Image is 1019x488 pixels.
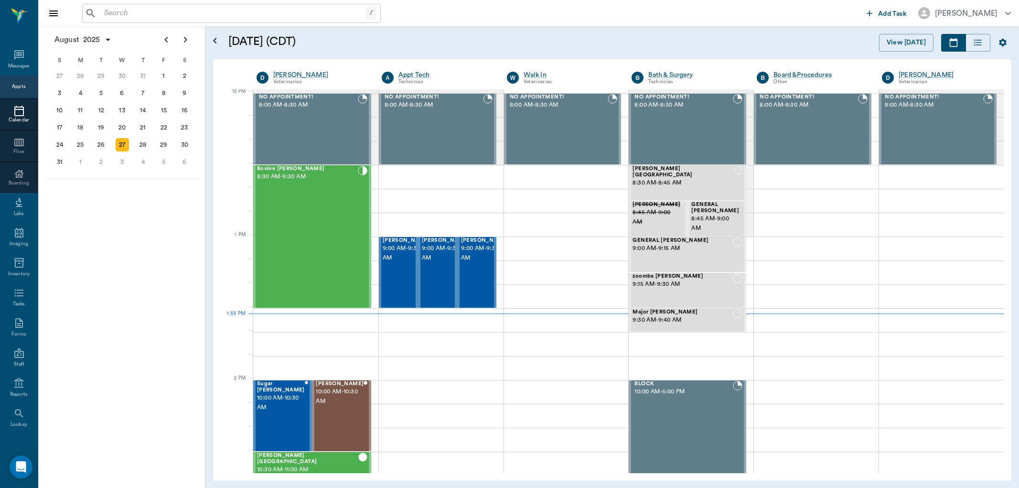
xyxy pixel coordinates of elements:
[174,53,195,67] div: S
[879,34,933,52] button: View [DATE]
[178,104,191,117] div: Saturday, August 16, 2025
[74,104,87,117] div: Monday, August 11, 2025
[53,87,66,100] div: Sunday, August 3, 2025
[648,70,742,80] div: Bath & Surgery
[136,121,150,134] div: Thursday, August 21, 2025
[116,69,129,83] div: Wednesday, July 30, 2025
[504,93,622,165] div: BOOKED, 8:00 AM - 8:30 AM
[116,121,129,134] div: Wednesday, August 20, 2025
[95,138,108,152] div: Tuesday, August 26, 2025
[228,34,479,49] h5: [DATE] (CDT)
[157,155,171,169] div: Friday, September 5, 2025
[633,273,733,280] span: zoomba [PERSON_NAME]
[863,4,911,22] button: Add Task
[634,94,733,100] span: NO APPOINTMENT!
[885,100,983,110] span: 8:00 AM - 8:30 AM
[209,22,221,59] button: Open calendar
[95,104,108,117] div: Tuesday, August 12, 2025
[112,53,133,67] div: W
[629,308,746,332] div: NOT_CONFIRMED, 9:30 AM - 9:40 AM
[221,87,246,110] div: 12 PM
[8,271,30,278] div: Inventory
[74,138,87,152] div: Monday, August 25, 2025
[157,138,171,152] div: Friday, August 29, 2025
[49,53,70,67] div: S
[773,70,868,80] a: Board &Procedures
[273,78,367,86] div: Veterinarian
[418,237,457,308] div: CHECKED_OUT, 9:00 AM - 9:30 AM
[221,230,246,254] div: 1 PM
[136,155,150,169] div: Thursday, September 4, 2025
[634,381,733,387] span: BLOCK
[633,202,680,208] span: [PERSON_NAME]
[157,104,171,117] div: Friday, August 15, 2025
[81,33,102,46] span: 2025
[136,104,150,117] div: Thursday, August 14, 2025
[178,121,191,134] div: Saturday, August 23, 2025
[53,33,81,46] span: August
[70,53,91,67] div: M
[257,172,358,182] span: 8:30 AM - 9:30 AM
[91,53,112,67] div: T
[366,7,376,20] div: /
[760,100,858,110] span: 8:00 AM - 8:30 AM
[53,104,66,117] div: Sunday, August 10, 2025
[257,393,305,412] span: 10:00 AM - 10:30 AM
[178,155,191,169] div: Saturday, September 6, 2025
[74,87,87,100] div: Monday, August 4, 2025
[74,155,87,169] div: Monday, September 1, 2025
[691,214,739,233] span: 8:45 AM - 9:00 AM
[382,72,394,84] div: A
[885,94,983,100] span: NO APPOINTMENT!
[629,201,687,237] div: CANCELED, 8:45 AM - 9:00 AM
[157,87,171,100] div: Friday, August 8, 2025
[379,237,418,308] div: CHECKED_OUT, 9:00 AM - 9:30 AM
[100,7,366,20] input: Search
[273,70,367,80] a: [PERSON_NAME]
[178,87,191,100] div: Saturday, August 9, 2025
[879,93,997,165] div: BOOKED, 8:00 AM - 8:30 AM
[633,166,733,178] span: [PERSON_NAME][GEOGRAPHIC_DATA]
[136,87,150,100] div: Thursday, August 7, 2025
[882,72,894,84] div: D
[507,72,519,84] div: W
[257,465,358,475] span: 10:30 AM - 11:00 AM
[633,238,733,244] span: GENERAL [PERSON_NAME]
[257,453,358,465] span: [PERSON_NAME][GEOGRAPHIC_DATA]
[312,380,371,452] div: CHECKED_OUT, 10:00 AM - 10:30 AM
[253,93,371,165] div: BOOKED, 8:00 AM - 8:30 AM
[629,93,746,165] div: BOOKED, 8:00 AM - 8:30 AM
[632,72,644,84] div: B
[10,455,32,478] div: Open Intercom Messenger
[136,138,150,152] div: Thursday, August 28, 2025
[11,421,27,428] div: Lookup
[691,202,739,214] span: GENERAL [PERSON_NAME]
[44,4,63,23] button: Close drawer
[383,238,430,244] span: [PERSON_NAME]
[136,69,150,83] div: Thursday, July 31, 2025
[899,70,993,80] div: [PERSON_NAME]
[633,244,733,253] span: 9:00 AM - 9:15 AM
[14,361,24,368] div: Staff
[629,165,746,201] div: NOT_CONFIRMED, 8:30 AM - 8:45 AM
[53,69,66,83] div: Sunday, July 27, 2025
[633,309,733,315] span: Major [PERSON_NAME]
[648,78,742,86] div: Technician
[221,373,246,397] div: 2 PM
[524,78,618,86] div: Veterinarian
[95,155,108,169] div: Tuesday, September 2, 2025
[11,331,26,338] div: Forms
[899,78,993,86] div: Veterinarian
[10,391,28,398] div: Reports
[13,301,25,308] div: Tasks
[178,138,191,152] div: Saturday, August 30, 2025
[422,238,470,244] span: [PERSON_NAME]
[116,155,129,169] div: Wednesday, September 3, 2025
[95,69,108,83] div: Tuesday, July 29, 2025
[14,210,24,217] div: Labs
[116,104,129,117] div: Wednesday, August 13, 2025
[633,178,733,188] span: 8:30 AM - 8:45 AM
[176,30,195,49] button: Next page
